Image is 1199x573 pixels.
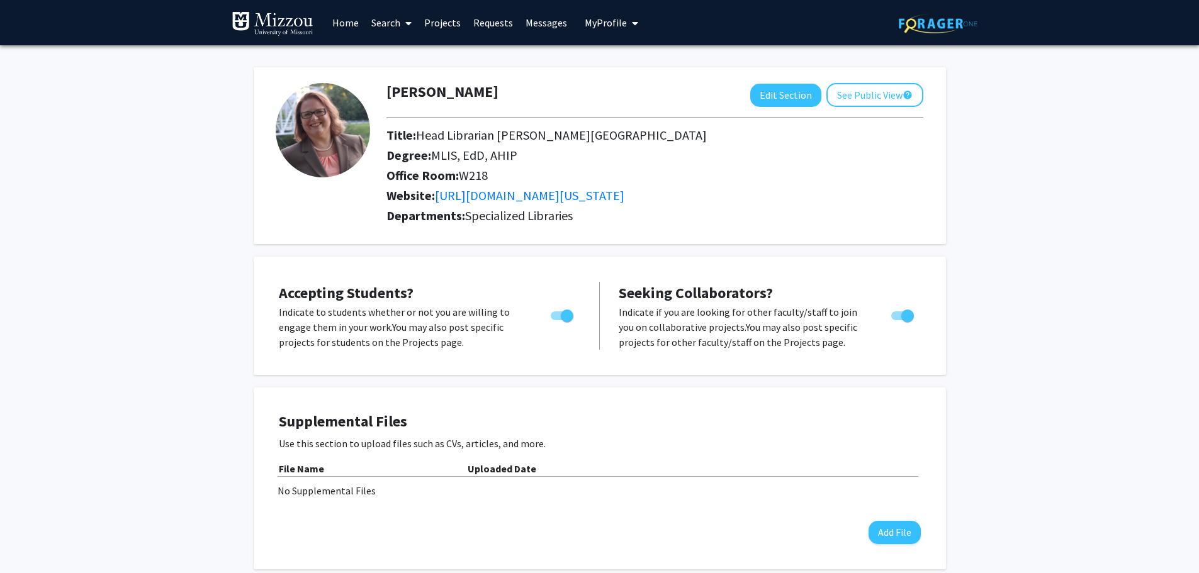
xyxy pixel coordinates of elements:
button: Add File [869,521,921,544]
span: Head Librarian [PERSON_NAME][GEOGRAPHIC_DATA] [416,127,707,143]
a: Requests [467,1,519,45]
p: Indicate to students whether or not you are willing to engage them in your work. You may also pos... [279,304,527,350]
div: Toggle [886,304,921,323]
a: Projects [418,1,467,45]
p: Use this section to upload files such as CVs, articles, and more. [279,436,921,451]
iframe: Chat [9,516,53,564]
button: Edit Section [750,84,821,107]
h2: Website: [386,188,923,203]
span: W218 [459,167,488,183]
span: My Profile [585,16,627,29]
span: MLIS, EdD, AHIP [431,147,517,163]
h2: Office Room: [386,168,923,183]
h2: Departments: [377,208,933,223]
h1: [PERSON_NAME] [386,83,498,101]
a: Home [326,1,365,45]
span: Accepting Students? [279,283,414,303]
a: Opens in a new tab [435,187,624,203]
a: Messages [519,1,573,45]
img: University of Missouri Logo [232,11,313,36]
h2: Title: [386,128,923,143]
mat-icon: help [903,87,913,103]
h4: Supplemental Files [279,413,921,431]
b: Uploaded Date [468,462,536,475]
div: No Supplemental Files [278,483,922,498]
span: Seeking Collaborators? [619,283,773,303]
img: ForagerOne Logo [899,14,977,33]
p: Indicate if you are looking for other faculty/staff to join you on collaborative projects. You ma... [619,304,867,350]
b: File Name [279,462,324,475]
h2: Degree: [386,148,923,163]
div: Toggle [546,304,580,323]
span: Specialized Libraries [465,208,573,223]
a: Search [365,1,418,45]
button: See Public View [826,83,923,107]
img: Profile Picture [276,83,370,177]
